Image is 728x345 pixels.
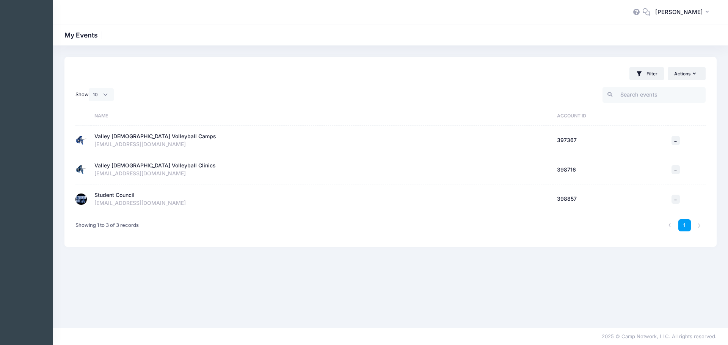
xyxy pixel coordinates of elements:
[629,67,664,80] button: Filter
[678,219,691,232] a: 1
[94,140,549,148] div: [EMAIL_ADDRESS][DOMAIN_NAME]
[674,137,677,143] span: ...
[94,191,135,199] div: Student Council
[91,106,553,126] th: Name: activate to sort column ascending
[89,88,114,101] select: Show
[553,126,668,155] td: 397367
[75,217,139,234] div: Showing 1 to 3 of 3 records
[668,67,706,80] button: Actions
[94,133,216,140] div: Valley [DEMOGRAPHIC_DATA] Volleyball Camps
[553,106,668,126] th: Account ID: activate to sort column ascending
[64,31,104,39] h1: My Events
[75,88,114,101] label: Show
[75,135,87,146] img: Valley Christian Volleyball Camps
[553,184,668,214] td: 398857
[674,196,677,201] span: ...
[94,170,549,178] div: [EMAIL_ADDRESS][DOMAIN_NAME]
[75,164,87,175] img: Valley Christian Volleyball Clinics
[672,195,680,204] button: ...
[94,162,216,170] div: Valley [DEMOGRAPHIC_DATA] Volleyball Clinics
[602,333,717,339] span: 2025 © Camp Network, LLC. All rights reserved.
[674,167,677,172] span: ...
[553,155,668,185] td: 398716
[75,194,87,205] img: Student Council
[650,4,717,21] button: [PERSON_NAME]
[672,136,680,145] button: ...
[94,199,549,207] div: [EMAIL_ADDRESS][DOMAIN_NAME]
[672,165,680,174] button: ...
[602,87,706,103] input: Search events
[655,8,703,16] span: [PERSON_NAME]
